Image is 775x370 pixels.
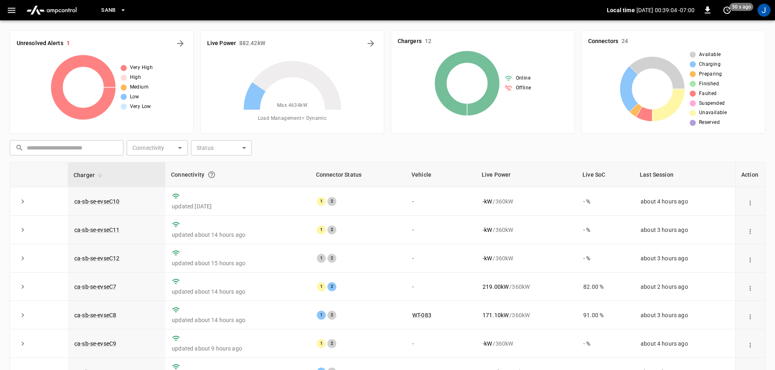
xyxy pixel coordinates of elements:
[699,70,722,78] span: Preparing
[258,115,327,123] span: Load Management = Dynamic
[516,74,530,82] span: Online
[699,119,720,127] span: Reserved
[425,37,431,46] h6: 12
[172,202,304,210] p: updated [DATE]
[204,167,219,182] button: Connection between the charger and our software.
[636,6,695,14] p: [DATE] 00:39:04 -07:00
[327,254,336,263] div: 2
[130,74,141,82] span: High
[758,4,771,17] div: profile-icon
[406,244,476,273] td: -
[101,6,116,15] span: SanB
[699,90,717,98] span: Faulted
[483,311,509,319] p: 171.10 kW
[130,83,149,91] span: Medium
[699,109,727,117] span: Unavailable
[483,226,570,234] div: / 360 kW
[588,37,618,46] h6: Connectors
[74,312,116,318] a: ca-sb-se-evseC8
[317,339,326,348] div: 1
[745,311,756,319] div: action cell options
[483,340,570,348] div: / 360 kW
[74,283,116,290] a: ca-sb-se-evseC7
[67,39,70,48] h6: 1
[577,244,634,273] td: - %
[406,187,476,216] td: -
[277,102,307,110] span: Max. 4634 kW
[745,197,756,206] div: action cell options
[745,283,756,291] div: action cell options
[483,283,509,291] p: 219.00 kW
[634,273,735,301] td: about 2 hours ago
[171,167,305,182] div: Connectivity
[327,197,336,206] div: 2
[483,254,492,262] p: - kW
[483,226,492,234] p: - kW
[17,252,29,264] button: expand row
[406,162,476,187] th: Vehicle
[317,311,326,320] div: 1
[327,311,336,320] div: 2
[98,2,130,18] button: SanB
[327,282,336,291] div: 2
[17,281,29,293] button: expand row
[483,254,570,262] div: / 360 kW
[577,273,634,301] td: 82.00 %
[412,312,431,318] a: WT-083
[577,187,634,216] td: - %
[483,311,570,319] div: / 360 kW
[172,231,304,239] p: updated about 14 hours ago
[364,37,377,50] button: Energy Overview
[745,226,756,234] div: action cell options
[398,37,422,46] h6: Chargers
[172,288,304,296] p: updated about 14 hours ago
[483,283,570,291] div: / 360 kW
[239,39,265,48] h6: 882.42 kW
[634,329,735,358] td: about 4 hours ago
[483,197,492,206] p: - kW
[621,37,628,46] h6: 24
[207,39,236,48] h6: Live Power
[406,273,476,301] td: -
[476,162,577,187] th: Live Power
[699,80,719,88] span: Finished
[17,224,29,236] button: expand row
[735,162,765,187] th: Action
[74,198,119,205] a: ca-sb-se-evseC10
[730,3,753,11] span: 50 s ago
[577,216,634,244] td: - %
[745,340,756,348] div: action cell options
[17,39,63,48] h6: Unresolved Alerts
[634,162,735,187] th: Last Session
[699,100,725,108] span: Suspended
[130,103,151,111] span: Very Low
[317,197,326,206] div: 1
[74,255,119,262] a: ca-sb-se-evseC12
[483,340,492,348] p: - kW
[516,84,531,92] span: Offline
[172,259,304,267] p: updated about 15 hours ago
[577,162,634,187] th: Live SoC
[130,93,139,101] span: Low
[577,329,634,358] td: - %
[23,2,80,18] img: ampcontrol.io logo
[310,162,406,187] th: Connector Status
[130,64,153,72] span: Very High
[699,61,721,69] span: Charging
[634,301,735,329] td: about 3 hours ago
[607,6,635,14] p: Local time
[74,227,119,233] a: ca-sb-se-evseC11
[634,216,735,244] td: about 3 hours ago
[745,254,756,262] div: action cell options
[317,254,326,263] div: 1
[17,195,29,208] button: expand row
[406,216,476,244] td: -
[721,4,734,17] button: set refresh interval
[74,340,116,347] a: ca-sb-se-evseC9
[577,301,634,329] td: 91.00 %
[74,170,105,180] span: Charger
[634,187,735,216] td: about 4 hours ago
[406,329,476,358] td: -
[634,244,735,273] td: about 3 hours ago
[327,225,336,234] div: 2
